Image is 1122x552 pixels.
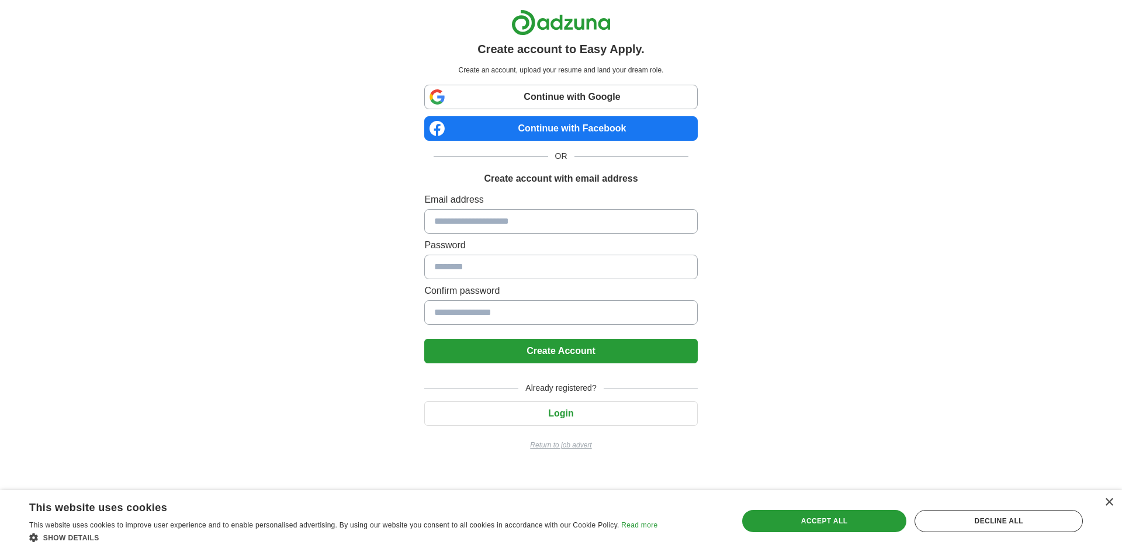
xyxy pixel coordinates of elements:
[424,339,697,363] button: Create Account
[424,116,697,141] a: Continue with Facebook
[424,284,697,298] label: Confirm password
[424,401,697,426] button: Login
[427,65,695,75] p: Create an account, upload your resume and land your dream role.
[548,150,574,162] span: OR
[29,521,619,529] span: This website uses cookies to improve user experience and to enable personalised advertising. By u...
[424,238,697,252] label: Password
[511,9,611,36] img: Adzuna logo
[424,193,697,207] label: Email address
[43,534,99,542] span: Show details
[477,40,645,58] h1: Create account to Easy Apply.
[424,440,697,450] a: Return to job advert
[424,85,697,109] a: Continue with Google
[29,497,628,515] div: This website uses cookies
[742,510,907,532] div: Accept all
[484,172,638,186] h1: Create account with email address
[518,382,603,394] span: Already registered?
[1104,498,1113,507] div: Close
[621,521,657,529] a: Read more, opens a new window
[424,408,697,418] a: Login
[29,532,657,543] div: Show details
[915,510,1083,532] div: Decline all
